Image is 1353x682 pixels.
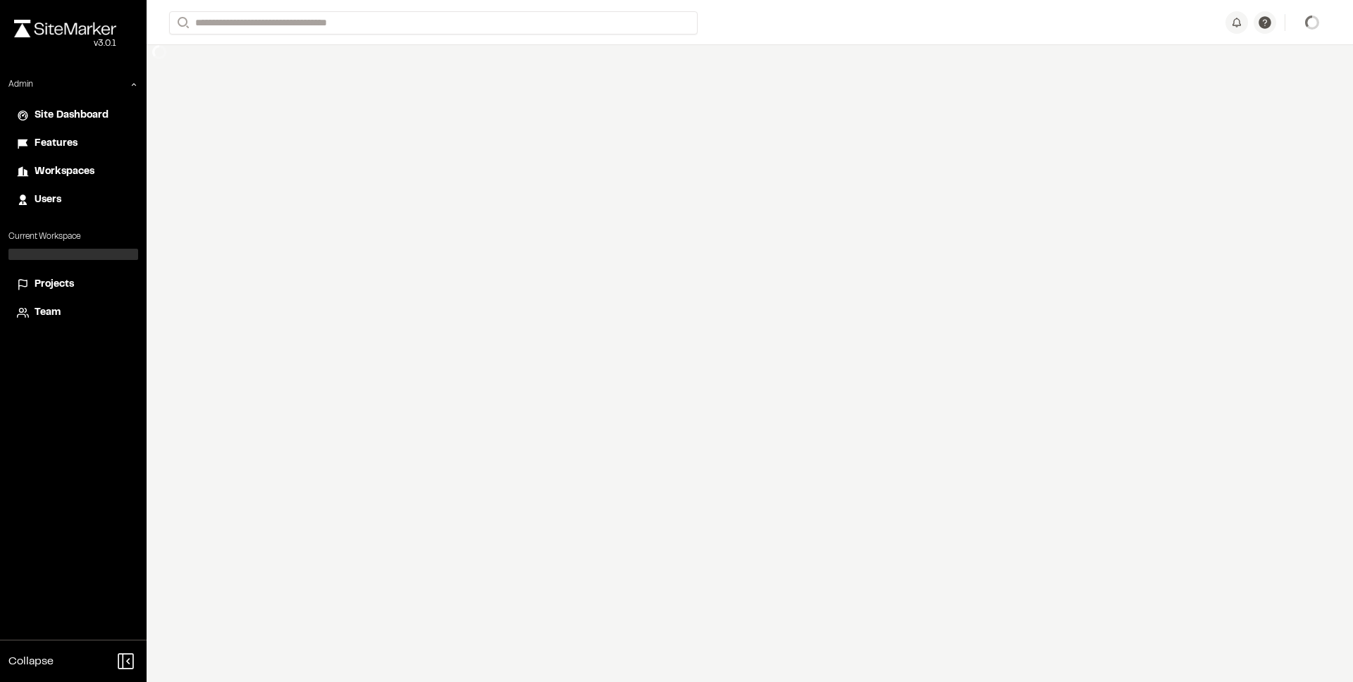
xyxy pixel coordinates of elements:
[35,192,61,208] span: Users
[8,653,54,670] span: Collapse
[35,277,74,292] span: Projects
[17,136,130,151] a: Features
[8,230,138,243] p: Current Workspace
[17,108,130,123] a: Site Dashboard
[14,20,116,37] img: rebrand.png
[35,164,94,180] span: Workspaces
[17,192,130,208] a: Users
[35,136,78,151] span: Features
[17,164,130,180] a: Workspaces
[17,305,130,321] a: Team
[17,277,130,292] a: Projects
[8,78,33,91] p: Admin
[169,11,194,35] button: Search
[14,37,116,50] div: Oh geez...please don't...
[35,108,109,123] span: Site Dashboard
[35,305,61,321] span: Team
